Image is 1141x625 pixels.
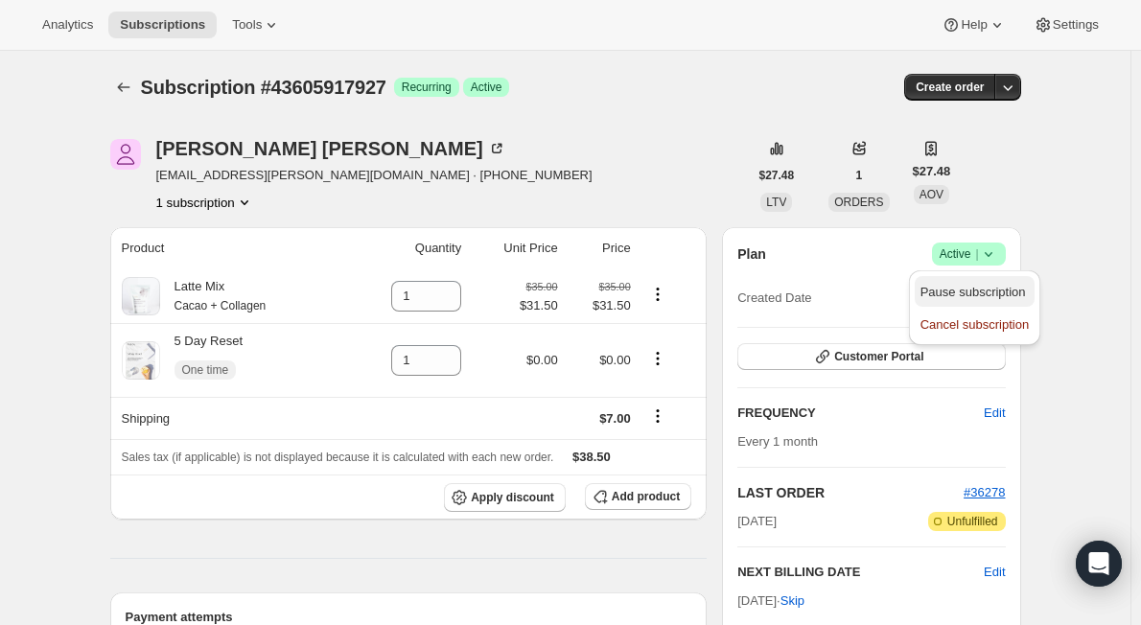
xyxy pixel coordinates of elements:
button: Analytics [31,12,105,38]
span: One time [182,362,229,378]
th: Product [110,227,348,269]
button: $27.48 [748,162,806,189]
img: product img [122,277,160,315]
div: [PERSON_NAME] [PERSON_NAME] [156,139,506,158]
th: Shipping [110,397,348,439]
span: Kendra McNair [110,139,141,170]
span: Add product [612,489,680,504]
span: $38.50 [572,450,611,464]
span: | [975,246,978,262]
button: Product actions [642,348,673,369]
span: Active [940,244,998,264]
span: $7.00 [599,411,631,426]
button: Edit [984,563,1005,582]
span: Unfulfilled [947,514,998,529]
button: Tools [221,12,292,38]
span: $27.48 [913,162,951,181]
button: Apply discount [444,483,566,512]
a: #36278 [964,485,1005,499]
span: Edit [984,404,1005,423]
div: Latte Mix [160,277,267,315]
small: $35.00 [599,281,631,292]
span: [EMAIL_ADDRESS][PERSON_NAME][DOMAIN_NAME] · [PHONE_NUMBER] [156,166,593,185]
span: $31.50 [570,296,631,315]
span: Sales tax (if applicable) is not displayed because it is calculated with each new order. [122,451,554,464]
span: 1 [856,168,863,183]
div: 5 Day Reset [160,332,244,389]
h2: NEXT BILLING DATE [737,563,984,582]
span: Subscription #43605917927 [141,77,386,98]
button: Skip [769,586,816,616]
button: Edit [972,398,1016,428]
h2: FREQUENCY [737,404,984,423]
h2: LAST ORDER [737,483,964,502]
small: $35.00 [526,281,558,292]
span: $31.50 [520,296,558,315]
span: Active [471,80,502,95]
span: Every 1 month [737,434,818,449]
span: Create order [916,80,984,95]
span: Pause subscription [920,285,1026,299]
button: Subscriptions [108,12,217,38]
button: Product actions [156,193,254,212]
button: Customer Portal [737,343,1005,370]
button: Product actions [642,284,673,305]
span: AOV [920,188,943,201]
button: Help [930,12,1017,38]
th: Quantity [347,227,467,269]
span: $0.00 [526,353,558,367]
span: $27.48 [759,168,795,183]
small: Cacao + Collagen [175,299,267,312]
h2: Plan [737,244,766,264]
button: Pause subscription [915,276,1035,307]
th: Unit Price [467,227,563,269]
button: Cancel subscription [915,309,1035,339]
span: Tools [232,17,262,33]
button: Settings [1022,12,1110,38]
button: Add product [585,483,691,510]
span: $0.00 [599,353,631,367]
span: Analytics [42,17,93,33]
span: Settings [1053,17,1099,33]
span: Subscriptions [120,17,205,33]
span: Cancel subscription [920,317,1029,332]
button: #36278 [964,483,1005,502]
button: Subscriptions [110,74,137,101]
button: 1 [845,162,874,189]
th: Price [564,227,637,269]
span: Help [961,17,987,33]
span: [DATE] [737,512,777,531]
span: Created Date [737,289,811,308]
span: Apply discount [471,490,554,505]
span: Customer Portal [834,349,923,364]
button: Shipping actions [642,405,673,427]
button: Create order [904,74,995,101]
span: LTV [766,196,786,209]
span: ORDERS [834,196,883,209]
span: Recurring [402,80,452,95]
span: [DATE] · [737,593,804,608]
div: Open Intercom Messenger [1076,541,1122,587]
span: Skip [780,591,804,611]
